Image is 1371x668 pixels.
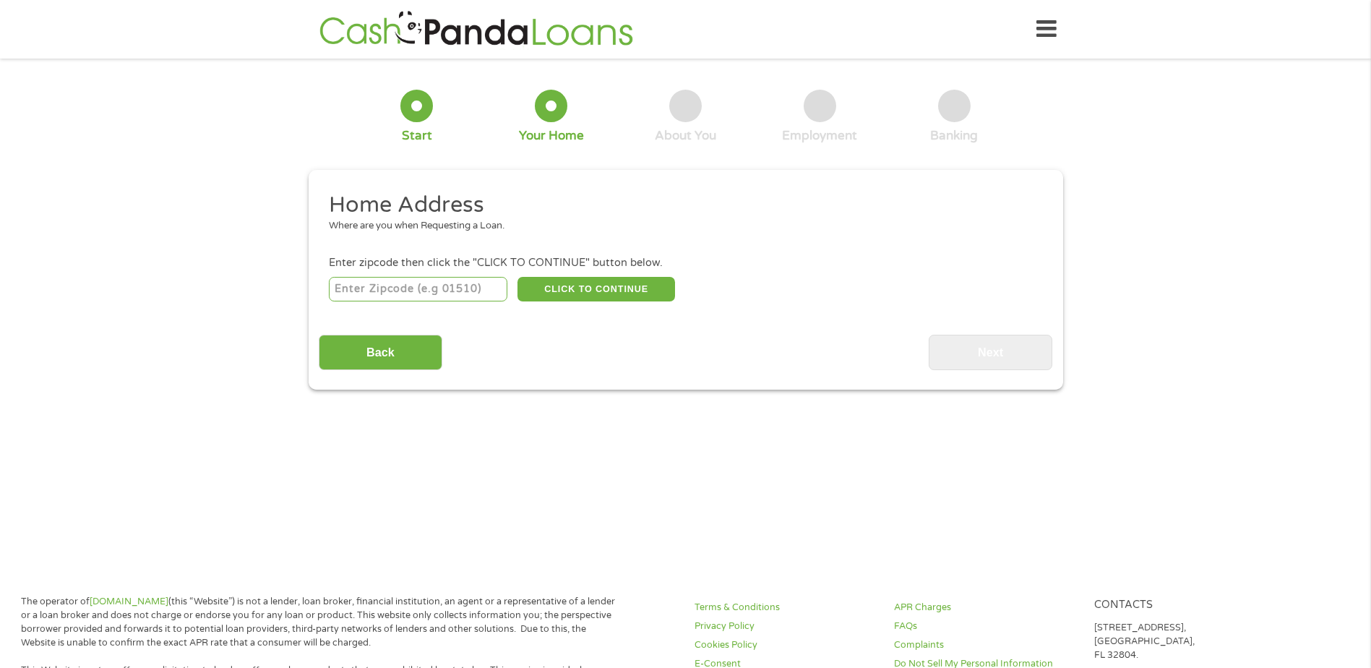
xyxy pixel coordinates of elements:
a: FAQs [894,620,1076,633]
a: Privacy Policy [695,620,877,633]
input: Back [319,335,442,370]
p: [STREET_ADDRESS], [GEOGRAPHIC_DATA], FL 32804. [1094,621,1276,662]
h2: Home Address [329,191,1031,220]
div: Enter zipcode then click the "CLICK TO CONTINUE" button below. [329,255,1041,271]
div: Your Home [519,128,584,144]
a: APR Charges [894,601,1076,615]
div: Employment [782,128,857,144]
input: Enter Zipcode (e.g 01510) [329,277,507,301]
a: [DOMAIN_NAME] [90,596,168,607]
a: Terms & Conditions [695,601,877,615]
div: Start [402,128,432,144]
input: Next [929,335,1052,370]
img: GetLoanNow Logo [315,9,637,50]
a: Complaints [894,638,1076,652]
button: CLICK TO CONTINUE [517,277,675,301]
div: About You [655,128,716,144]
a: Cookies Policy [695,638,877,652]
h4: Contacts [1094,599,1276,612]
div: Where are you when Requesting a Loan. [329,219,1031,234]
p: The operator of (this “Website”) is not a lender, loan broker, financial institution, an agent or... [21,595,621,650]
div: Banking [930,128,978,144]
